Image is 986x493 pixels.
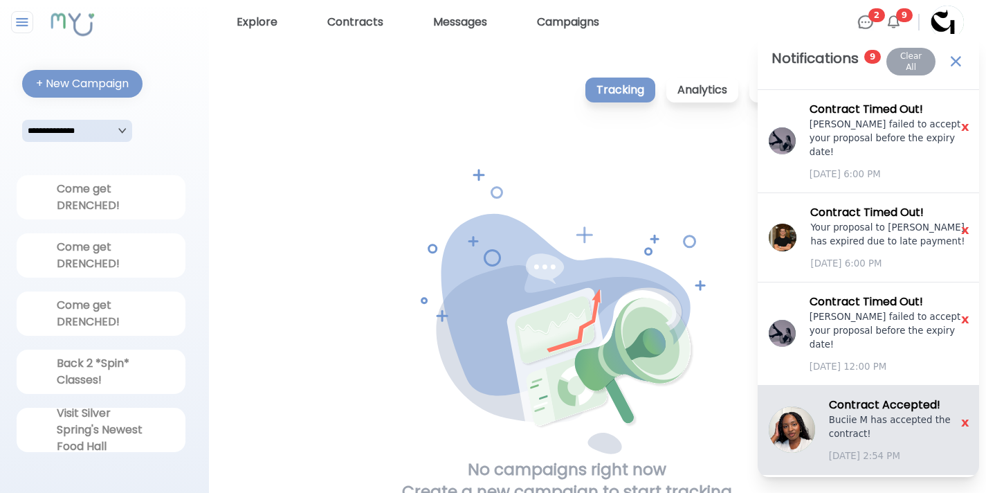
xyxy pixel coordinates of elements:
[810,294,968,310] h3: Contract Timed Out !
[57,239,145,272] div: Come get DRENCHED!
[829,397,968,413] h3: Contract Accepted !
[769,224,796,251] img: Profile
[585,78,655,102] p: Tracking
[953,116,978,137] span: x
[857,14,874,30] img: Chat
[810,221,968,249] p: Your proposal to [PERSON_NAME] has expired due to late payment!
[769,406,815,453] img: Profile
[957,310,974,327] button: x
[810,360,968,374] p: [DATE] 12:00 PM
[810,204,968,221] h3: Contract Timed Out !
[769,127,796,154] img: Profile
[428,11,493,33] a: Messages
[896,8,913,22] span: 9
[868,8,885,22] span: 2
[931,6,964,39] img: Profile
[666,78,738,102] p: Analytics
[421,169,713,458] img: No Campaigns right now
[14,14,31,30] img: Close sidebar
[22,70,143,98] button: + New Campaign
[749,78,817,102] p: Content
[957,118,974,134] button: x
[322,11,389,33] a: Contracts
[36,75,129,92] div: + New Campaign
[769,320,796,347] img: Profile
[886,48,935,75] button: Clear All
[957,221,974,237] button: x
[829,413,968,441] p: Buciie M has accepted the contract!
[864,50,881,64] span: 9
[953,412,978,433] span: x
[810,118,968,159] p: [PERSON_NAME] failed to accept your proposal before the expiry date!
[829,449,968,463] p: [DATE] 2:54 PM
[810,101,968,118] h3: Contract Timed Out !
[885,14,902,30] img: Bell
[957,413,974,430] button: x
[953,309,978,330] span: x
[531,11,605,33] a: Campaigns
[57,181,145,214] div: Come get DRENCHED!
[57,297,145,330] div: Come get DRENCHED!
[772,48,859,69] h2: Notifications
[231,11,283,33] a: Explore
[57,355,145,388] div: Back 2 *Spin* Classes!
[810,310,968,352] p: [PERSON_NAME] failed to accept your proposal before the expiry date!
[810,168,968,181] p: [DATE] 6:00 PM
[810,257,968,271] p: [DATE] 6:00 PM
[57,405,145,455] div: Visit Silver Spring's Newest Food Hall
[953,219,978,240] span: x
[468,458,666,481] h1: No campaigns right now
[947,52,965,71] img: Close Contract Notifications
